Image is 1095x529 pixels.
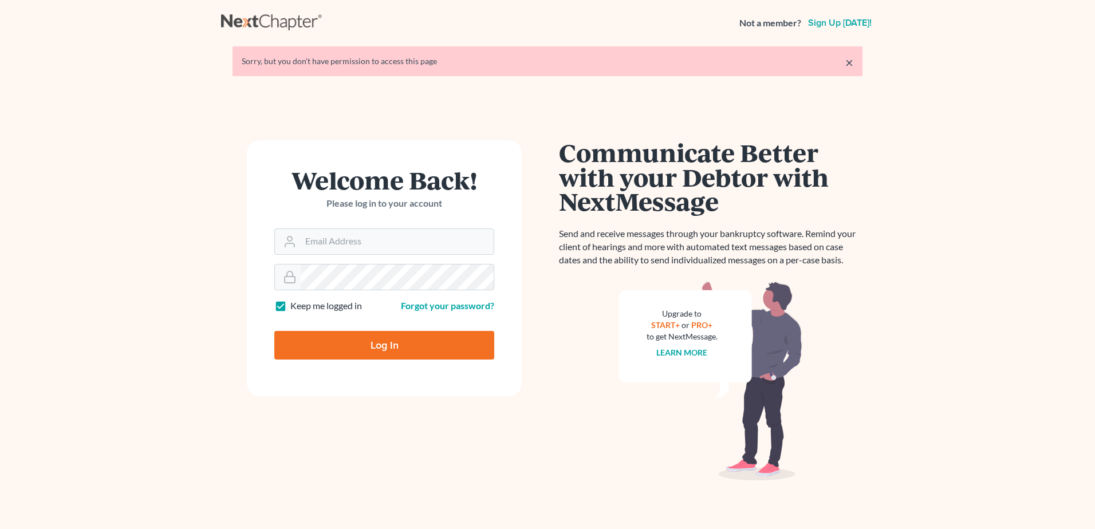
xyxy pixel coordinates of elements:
[274,331,494,360] input: Log In
[559,227,862,267] p: Send and receive messages through your bankruptcy software. Remind your client of hearings and mo...
[274,168,494,192] h1: Welcome Back!
[652,320,680,330] a: START+
[301,229,494,254] input: Email Address
[242,56,853,67] div: Sorry, but you don't have permission to access this page
[739,17,801,30] strong: Not a member?
[657,348,708,357] a: Learn more
[682,320,690,330] span: or
[845,56,853,69] a: ×
[559,140,862,214] h1: Communicate Better with your Debtor with NextMessage
[290,299,362,313] label: Keep me logged in
[692,320,713,330] a: PRO+
[647,331,718,342] div: to get NextMessage.
[401,300,494,311] a: Forgot your password?
[274,197,494,210] p: Please log in to your account
[619,281,802,481] img: nextmessage_bg-59042aed3d76b12b5cd301f8e5b87938c9018125f34e5fa2b7a6b67550977c72.svg
[806,18,874,27] a: Sign up [DATE]!
[647,308,718,319] div: Upgrade to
